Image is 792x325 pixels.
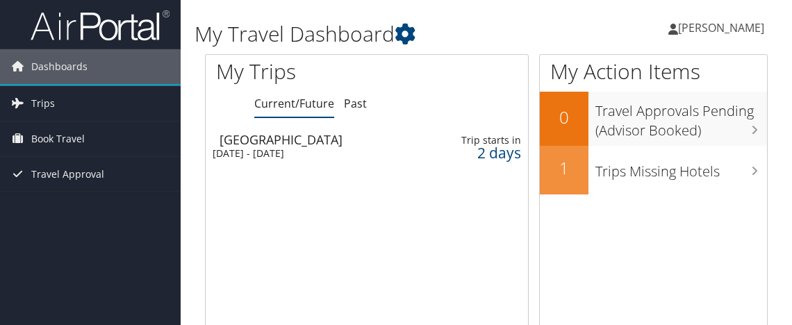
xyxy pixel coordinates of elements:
[220,133,406,146] div: [GEOGRAPHIC_DATA]
[31,86,55,121] span: Trips
[31,157,104,192] span: Travel Approval
[540,146,767,194] a: 1Trips Missing Hotels
[31,122,85,156] span: Book Travel
[213,147,399,160] div: [DATE] - [DATE]
[540,57,767,86] h1: My Action Items
[195,19,584,49] h1: My Travel Dashboard
[540,92,767,145] a: 0Travel Approvals Pending (Advisor Booked)
[540,156,588,180] h2: 1
[595,155,767,181] h3: Trips Missing Hotels
[540,106,588,129] h2: 0
[668,7,778,49] a: [PERSON_NAME]
[31,49,88,84] span: Dashboards
[446,134,521,147] div: Trip starts in
[446,147,521,159] div: 2 days
[254,96,334,111] a: Current/Future
[595,94,767,140] h3: Travel Approvals Pending (Advisor Booked)
[31,9,170,42] img: airportal-logo.png
[678,20,764,35] span: [PERSON_NAME]
[344,96,367,111] a: Past
[216,57,383,86] h1: My Trips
